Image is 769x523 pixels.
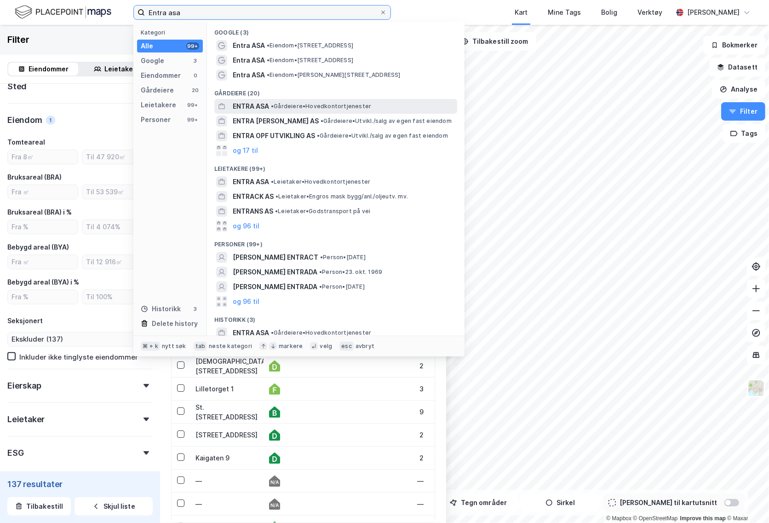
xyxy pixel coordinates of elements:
[141,303,181,314] div: Historikk
[186,116,199,123] div: 99+
[233,55,265,66] span: Entra ASA
[233,206,273,217] span: ENTRANS AS
[747,379,765,397] img: Z
[680,515,726,522] a: Improve this map
[141,41,153,52] div: Alle
[141,114,171,125] div: Personer
[82,150,152,164] input: Til 47 920㎡
[8,185,78,199] input: Fra ㎡
[46,116,55,125] div: 1
[352,384,424,394] div: 3
[515,7,528,18] div: Kart
[712,80,765,99] button: Analyse
[195,402,258,422] div: St. [STREET_ADDRESS]
[275,208,278,215] span: •
[439,494,517,512] button: Tegn områder
[233,130,315,141] span: ENTRA OPF UTVIKLING AS
[352,430,424,440] div: 2
[192,57,199,64] div: 3
[192,305,199,313] div: 3
[162,343,186,350] div: nytt søk
[15,4,111,20] img: logo.f888ab2527a4732fd821a326f86c7f29.svg
[267,42,270,49] span: •
[352,361,424,371] div: 2
[7,315,43,326] div: Seksjonert
[267,42,353,49] span: Eiendom • [STREET_ADDRESS]
[637,7,662,18] div: Verktøy
[620,497,717,508] div: [PERSON_NAME] til kartutsnitt
[233,40,265,51] span: Entra ASA
[339,342,354,351] div: esc
[352,407,424,417] div: 9
[105,64,140,75] div: Leietakere
[320,343,332,350] div: velg
[141,70,181,81] div: Eiendommer
[723,479,769,523] iframe: Chat Widget
[321,117,323,124] span: •
[145,6,379,19] input: Søk på adresse, matrikkel, gårdeiere, leietakere eller personer
[721,102,765,121] button: Filter
[152,318,198,329] div: Delete history
[233,281,317,292] span: [PERSON_NAME] ENTRADA
[75,497,153,516] button: Skjul liste
[521,494,599,512] button: Sirkel
[8,255,78,269] input: Fra ㎡
[233,252,318,263] span: [PERSON_NAME] ENTRACT
[7,497,71,516] button: Tilbakestill
[7,380,41,391] div: Eierskap
[233,70,265,81] span: Entra ASA
[195,384,258,394] div: Lilletorget 1
[8,150,78,164] input: Fra 8㎡
[7,32,29,47] div: Filter
[141,55,164,66] div: Google
[141,85,174,96] div: Gårdeiere
[141,99,176,110] div: Leietakere
[275,193,278,200] span: •
[8,332,152,346] input: ClearOpen
[267,71,401,79] span: Eiendom • [PERSON_NAME][STREET_ADDRESS]
[233,327,269,338] span: ENTRA ASA
[233,267,317,278] span: [PERSON_NAME] ENTRADA
[7,81,27,92] div: Sted
[186,42,199,50] div: 99+
[352,476,424,486] div: —
[279,343,303,350] div: markere
[233,191,274,202] span: ENTRACK AS
[7,242,69,253] div: Bebygd areal (BYA)
[356,343,374,350] div: avbryt
[271,103,371,110] span: Gårdeiere • Hovedkontortjenester
[601,7,617,18] div: Bolig
[82,290,152,304] input: Til 100%
[82,255,152,269] input: Til 12 916㎡
[7,172,62,183] div: Bruksareal (BRA)
[267,71,270,78] span: •
[271,178,370,186] span: Leietaker • Hovedkontortjenester
[320,254,366,261] span: Person • [DATE]
[194,342,207,351] div: tab
[195,430,258,440] div: [STREET_ADDRESS]
[321,117,452,125] span: Gårdeiere • Utvikl./salg av egen fast eiendom
[29,64,69,75] div: Eiendommer
[233,296,259,307] button: og 96 til
[709,58,765,76] button: Datasett
[19,353,138,361] div: Inkluder ikke tinglyste eiendommer
[633,515,678,522] a: OpenStreetMap
[8,290,78,304] input: Fra %
[207,309,465,325] div: Historikk (3)
[195,499,258,509] div: —
[192,87,199,94] div: 20
[207,158,465,174] div: Leietakere (99+)
[319,268,322,275] span: •
[7,277,79,288] div: Bebygd areal (BYA) i %
[233,176,269,187] span: ENTRA ASA
[207,82,465,99] div: Gårdeiere (20)
[233,221,259,232] button: og 96 til
[319,268,382,276] span: Person • 23. okt. 1969
[271,103,274,110] span: •
[275,193,408,200] span: Leietaker • Engros mask bygg/anl./oljeutv. mv.
[320,254,323,261] span: •
[548,7,581,18] div: Mine Tags
[195,453,258,463] div: Kaigaten 9
[7,447,23,459] div: ESG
